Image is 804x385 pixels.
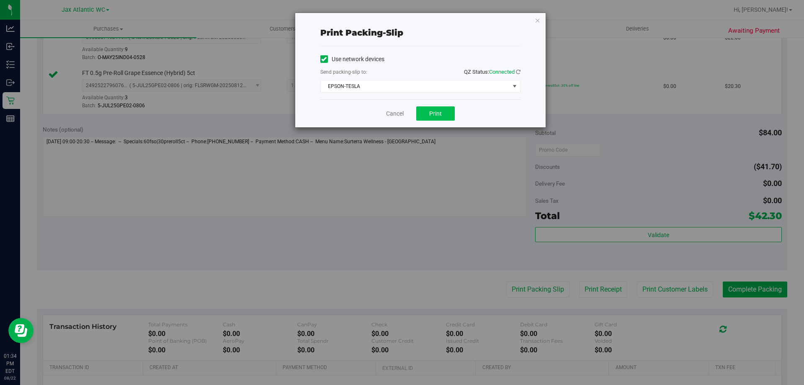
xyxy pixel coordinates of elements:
[489,69,515,75] span: Connected
[429,110,442,117] span: Print
[321,80,510,92] span: EPSON-TESLA
[320,28,403,38] span: Print packing-slip
[464,69,521,75] span: QZ Status:
[8,318,33,343] iframe: Resource center
[416,106,455,121] button: Print
[509,80,520,92] span: select
[386,109,404,118] a: Cancel
[320,68,367,76] label: Send packing-slip to:
[320,55,384,64] label: Use network devices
